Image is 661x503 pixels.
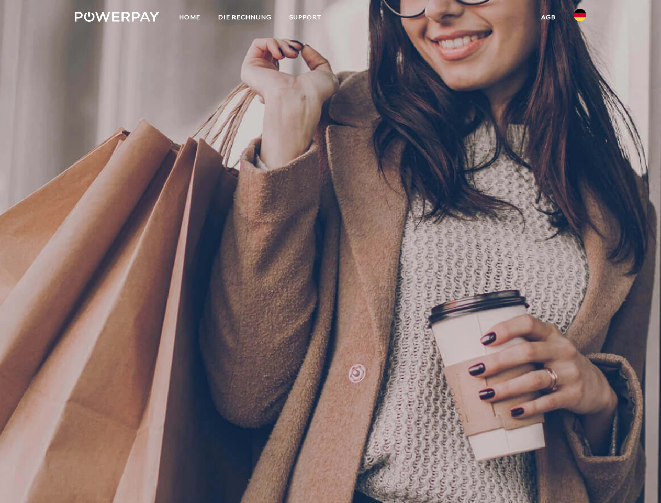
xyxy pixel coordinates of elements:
[532,8,565,27] a: agb
[574,9,586,21] img: de
[170,8,209,27] a: Home
[75,12,159,22] img: logo-powerpay-white.svg
[209,8,281,27] a: DIE RECHNUNG
[281,8,330,27] a: SUPPORT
